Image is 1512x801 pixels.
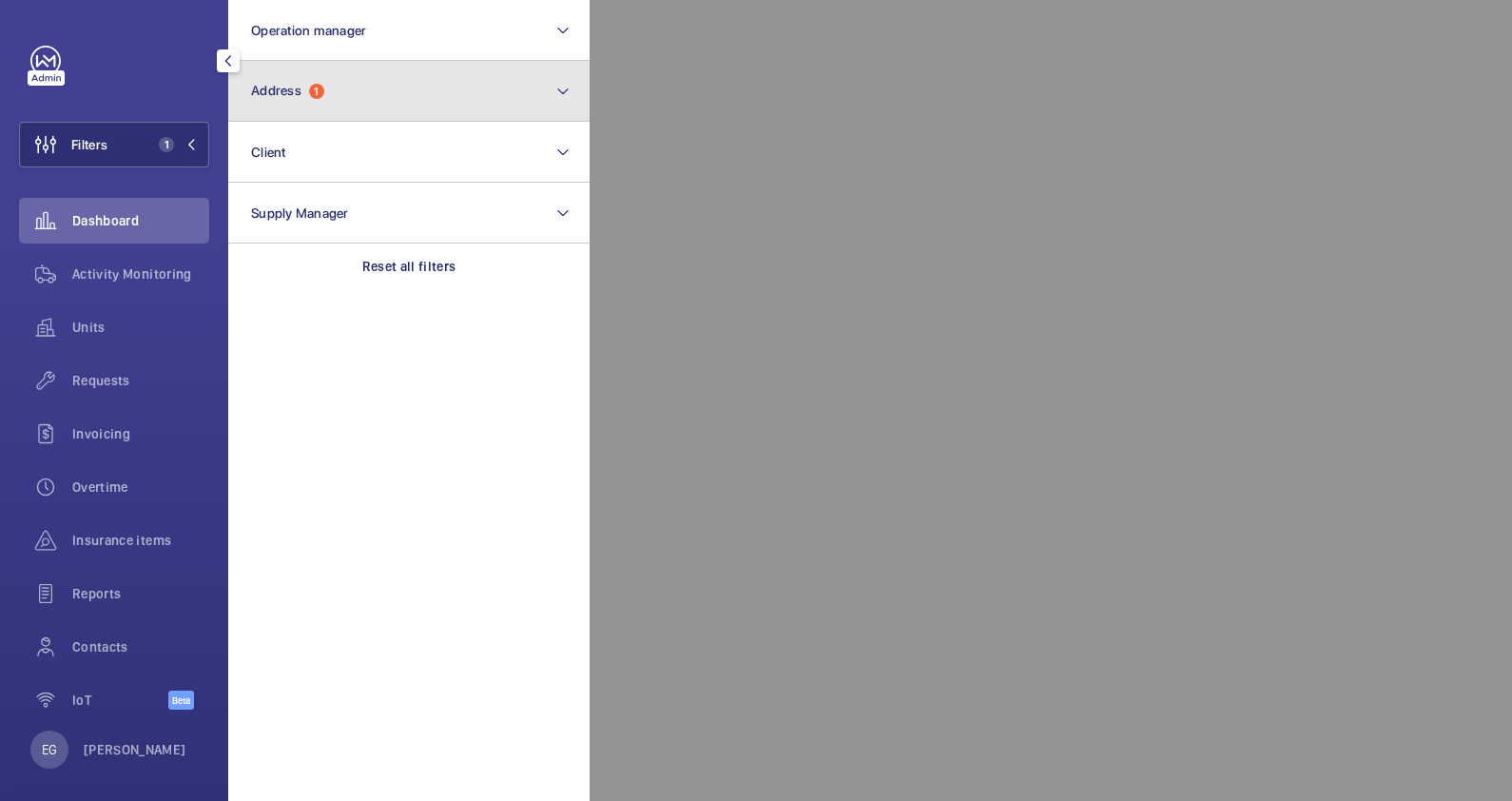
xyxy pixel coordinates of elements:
[19,122,209,167] button: Filters1
[72,371,209,390] span: Requests
[72,424,209,443] span: Invoicing
[72,264,209,283] span: Activity Monitoring
[42,740,57,759] p: EG
[72,584,209,603] span: Reports
[71,135,107,154] span: Filters
[72,318,209,337] span: Units
[72,637,209,656] span: Contacts
[72,478,209,497] span: Overtime
[72,531,209,550] span: Insurance items
[159,137,174,152] span: 1
[72,211,209,230] span: Dashboard
[84,740,186,759] p: [PERSON_NAME]
[168,691,194,710] span: Beta
[72,691,168,710] span: IoT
